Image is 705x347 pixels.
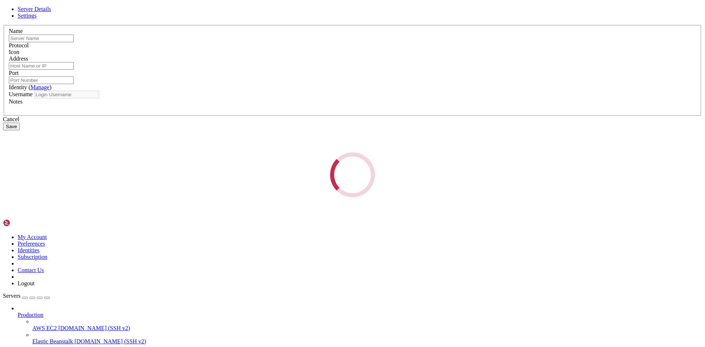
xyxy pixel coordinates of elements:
[32,332,702,345] li: Elastic Beanstalk [DOMAIN_NAME] (SSH v2)
[9,42,29,48] label: Protocol
[32,338,702,345] a: Elastic Beanstalk [DOMAIN_NAME] (SSH v2)
[9,62,74,70] input: Host Name or IP
[9,98,22,105] label: Notes
[9,28,23,34] label: Name
[9,35,74,42] input: Server Name
[18,234,47,240] a: My Account
[18,312,43,318] span: Production
[9,76,74,84] input: Port Number
[18,267,44,273] a: Contact Us
[29,84,51,90] span: ( )
[3,219,45,227] img: Shellngn
[3,123,20,130] button: Save
[32,318,702,332] li: AWS EC2 [DOMAIN_NAME] (SSH v2)
[30,84,50,90] a: Manage
[18,241,45,247] a: Preferences
[18,12,37,19] a: Settings
[9,91,33,97] label: Username
[18,312,702,318] a: Production
[9,84,51,90] label: Identity
[3,116,702,123] div: Cancel
[75,338,147,344] span: [DOMAIN_NAME] (SSH v2)
[58,325,130,331] span: [DOMAIN_NAME] (SSH v2)
[32,325,57,331] span: AWS EC2
[18,280,35,286] a: Logout
[3,293,50,299] a: Servers
[32,325,702,332] a: AWS EC2 [DOMAIN_NAME] (SSH v2)
[34,91,99,98] input: Login Username
[326,148,379,201] div: Loading...
[3,293,21,299] span: Servers
[18,254,47,260] a: Subscription
[9,70,19,76] label: Port
[9,49,19,55] label: Icon
[9,55,28,62] label: Address
[18,6,51,12] a: Server Details
[18,247,40,253] a: Identities
[32,338,73,344] span: Elastic Beanstalk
